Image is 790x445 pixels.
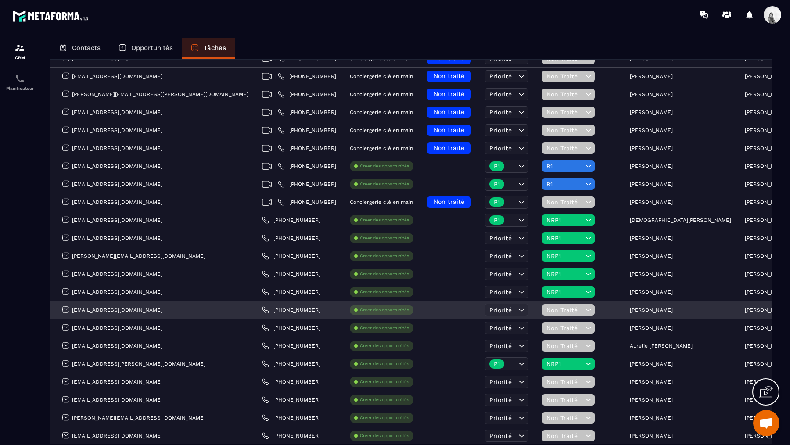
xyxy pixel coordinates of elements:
[2,36,37,67] a: formationformationCRM
[546,181,583,188] span: R1
[262,217,320,224] a: [PHONE_NUMBER]
[360,289,409,295] p: Créer des opportunités
[546,217,583,224] span: NRP1
[630,235,673,241] p: [PERSON_NAME]
[630,307,673,313] p: [PERSON_NAME]
[489,91,512,98] span: Priorité
[546,109,583,116] span: Non Traité
[546,360,583,367] span: NRP1
[278,163,336,170] a: [PHONE_NUMBER]
[2,55,37,60] p: CRM
[546,342,583,349] span: Non Traité
[262,324,320,331] a: [PHONE_NUMBER]
[278,181,336,188] a: [PHONE_NUMBER]
[494,181,500,187] p: P1
[350,199,413,205] p: Conciergerie clé en main
[360,415,409,421] p: Créer des opportunités
[630,289,673,295] p: [PERSON_NAME]
[630,433,673,439] p: [PERSON_NAME]
[2,67,37,97] a: schedulerschedulerPlanificateur
[12,8,91,24] img: logo
[278,91,336,98] a: [PHONE_NUMBER]
[546,378,583,385] span: Non Traité
[274,145,276,152] span: |
[489,271,512,278] span: Priorité
[745,235,788,241] p: [PERSON_NAME]
[262,360,320,367] a: [PHONE_NUMBER]
[278,199,336,206] a: [PHONE_NUMBER]
[274,73,276,80] span: |
[745,325,788,331] p: [PERSON_NAME]
[546,253,583,260] span: NRP1
[434,72,464,79] span: Non traité
[360,397,409,403] p: Créer des opportunités
[262,396,320,403] a: [PHONE_NUMBER]
[494,217,500,223] p: P1
[494,361,500,367] p: P1
[745,181,788,187] p: [PERSON_NAME]
[489,324,512,331] span: Priorité
[278,145,336,152] a: [PHONE_NUMBER]
[274,127,276,134] span: |
[745,73,788,79] p: [PERSON_NAME]
[630,397,673,403] p: [PERSON_NAME]
[630,163,673,169] p: [PERSON_NAME]
[50,38,109,59] a: Contacts
[131,44,173,52] p: Opportunités
[274,199,276,206] span: |
[489,396,512,403] span: Priorité
[204,44,226,52] p: Tâches
[262,235,320,242] a: [PHONE_NUMBER]
[745,253,788,259] p: [PERSON_NAME]
[630,343,693,349] p: Aurelie [PERSON_NAME]
[546,91,583,98] span: Non Traité
[546,199,583,206] span: Non Traité
[262,288,320,295] a: [PHONE_NUMBER]
[360,217,409,223] p: Créer des opportunités
[494,163,500,169] p: P1
[745,145,788,151] p: [PERSON_NAME]
[745,433,788,439] p: [PERSON_NAME]
[278,73,336,80] a: [PHONE_NUMBER]
[745,199,788,205] p: [PERSON_NAME]
[274,109,276,116] span: |
[546,306,583,313] span: Non Traité
[546,324,583,331] span: Non Traité
[434,126,464,133] span: Non traité
[745,379,788,385] p: [PERSON_NAME]
[546,396,583,403] span: Non Traité
[745,127,788,133] p: [PERSON_NAME]
[630,91,673,97] p: [PERSON_NAME]
[14,73,25,84] img: scheduler
[274,181,276,188] span: |
[630,217,731,223] p: [DEMOGRAPHIC_DATA][PERSON_NAME]
[262,342,320,349] a: [PHONE_NUMBER]
[489,306,512,313] span: Priorité
[745,271,788,277] p: [PERSON_NAME]
[745,91,788,97] p: [PERSON_NAME]
[546,127,583,134] span: Non Traité
[434,198,464,205] span: Non traité
[434,108,464,115] span: Non traité
[494,199,500,205] p: P1
[72,44,101,52] p: Contacts
[489,235,512,242] span: Priorité
[360,271,409,277] p: Créer des opportunités
[630,379,673,385] p: [PERSON_NAME]
[278,109,336,116] a: [PHONE_NUMBER]
[745,307,788,313] p: [PERSON_NAME]
[630,73,673,79] p: [PERSON_NAME]
[360,361,409,367] p: Créer des opportunités
[262,432,320,439] a: [PHONE_NUMBER]
[360,433,409,439] p: Créer des opportunités
[630,271,673,277] p: [PERSON_NAME]
[489,432,512,439] span: Priorité
[360,379,409,385] p: Créer des opportunités
[630,127,673,133] p: [PERSON_NAME]
[350,73,413,79] p: Conciergerie clé en main
[489,253,512,260] span: Priorité
[489,109,512,116] span: Priorité
[745,217,788,223] p: [PERSON_NAME]
[434,90,464,97] span: Non traité
[546,235,583,242] span: NRP1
